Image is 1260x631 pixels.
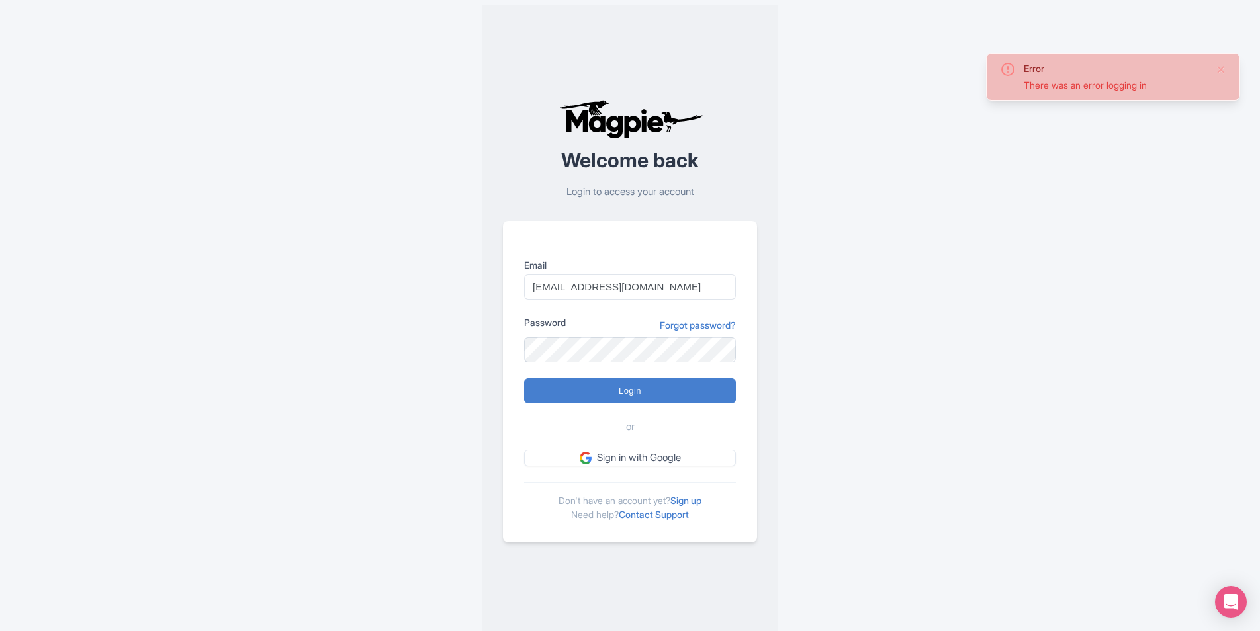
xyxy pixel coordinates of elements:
a: Sign in with Google [524,450,736,466]
label: Email [524,258,736,272]
div: There was an error logging in [1024,78,1205,92]
p: Login to access your account [503,185,757,200]
a: Forgot password? [660,318,736,332]
input: you@example.com [524,274,736,300]
h2: Welcome back [503,149,757,171]
div: Open Intercom Messenger [1215,586,1247,618]
div: Error [1024,62,1205,75]
input: Login [524,378,736,403]
img: logo-ab69f6fb50320c5b225c76a69d11143b.png [556,99,705,139]
a: Contact Support [619,509,689,520]
button: Close [1216,62,1226,77]
img: google.svg [580,452,592,464]
span: or [626,419,635,435]
label: Password [524,315,566,329]
a: Sign up [670,495,701,506]
div: Don't have an account yet? Need help? [524,482,736,521]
